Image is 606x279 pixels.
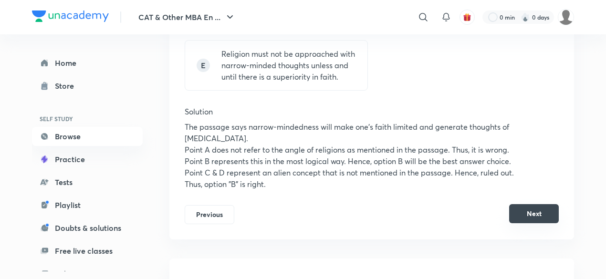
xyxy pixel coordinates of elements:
a: Home [32,53,143,72]
div: Store [55,80,80,92]
a: Free live classes [32,241,143,260]
button: avatar [460,10,475,25]
a: Company Logo [32,10,109,24]
a: Browse [32,127,143,146]
p: Religion must not be approached with narrow-minded thoughts unless and until there is a superiori... [221,48,356,83]
div: E [197,59,210,72]
h5: Solution [185,106,559,117]
p: Point B represents this in the most logical way. Hence, option B will be the best answer choice. [185,155,559,167]
img: streak [521,12,530,22]
a: Tests [32,173,143,192]
a: Practice [32,150,143,169]
h6: SELF STUDY [32,111,143,127]
a: Store [32,76,143,95]
a: Doubts & solutions [32,218,143,238]
p: Point A does not refer to the angle of religions as mentioned in the passage. Thus, it is wrong. [185,144,559,155]
p: Thus, option "B" is right. [185,178,559,190]
p: The passage says narrow-mindedness will make one's faith limited and generate thoughts of [MEDICA... [185,121,559,144]
img: avatar [463,13,471,21]
button: Previous [185,205,234,224]
p: Point C & D represent an alien concept that is not mentioned in the passage. Hence, ruled out. [185,167,559,178]
a: Playlist [32,196,143,215]
button: Next [509,204,559,223]
img: Shivangi Umredkar [558,9,574,25]
button: CAT & Other MBA En ... [133,8,241,27]
img: Company Logo [32,10,109,22]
